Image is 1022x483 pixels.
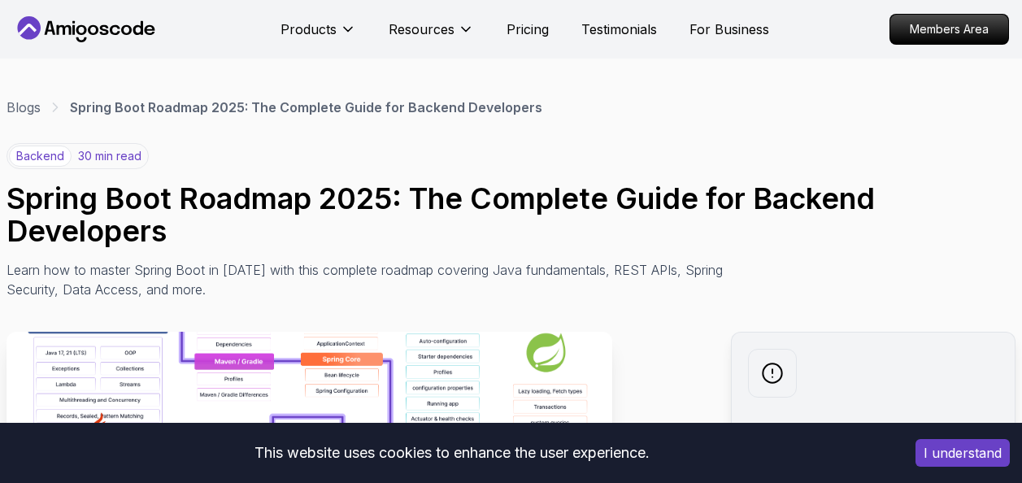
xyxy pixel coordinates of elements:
p: Resources [389,20,454,39]
a: Testimonials [581,20,657,39]
button: Accept cookies [915,439,1010,467]
a: Members Area [889,14,1009,45]
button: Resources [389,20,474,52]
a: Blogs [7,98,41,117]
p: Products [281,20,337,39]
p: 30 min read [78,148,141,164]
p: Members Area [890,15,1008,44]
h1: Spring Boot Roadmap 2025: The Complete Guide for Backend Developers [7,182,1015,247]
p: Spring Boot Roadmap 2025: The Complete Guide for Backend Developers [70,98,542,117]
p: Learn how to master Spring Boot in [DATE] with this complete roadmap covering Java fundamentals, ... [7,260,735,299]
h2: Weekly newsletter [748,417,998,440]
div: This website uses cookies to enhance the user experience. [12,435,891,471]
button: Products [281,20,356,52]
p: backend [9,146,72,167]
a: For Business [689,20,769,39]
a: Pricing [507,20,549,39]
